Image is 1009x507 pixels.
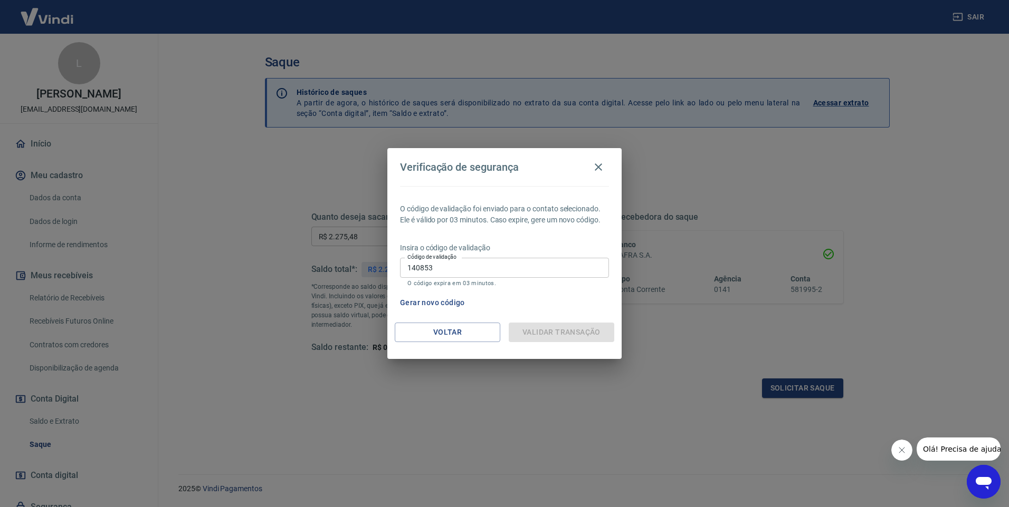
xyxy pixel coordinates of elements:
button: Voltar [395,323,500,342]
p: Insira o código de validação [400,242,609,253]
label: Código de validação [407,253,456,261]
span: Olá! Precisa de ajuda? [6,7,89,16]
p: O código de validação foi enviado para o contato selecionado. Ele é válido por 03 minutos. Caso e... [400,203,609,226]
button: Gerar novo código [396,293,469,313]
h4: Verificação de segurança [400,161,519,173]
p: O código expira em 03 minutos. [407,280,602,287]
iframe: Fechar mensagem [891,440,912,461]
iframe: Botão para abrir a janela de mensagens [967,465,1001,499]
iframe: Mensagem da empresa [917,437,1001,461]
